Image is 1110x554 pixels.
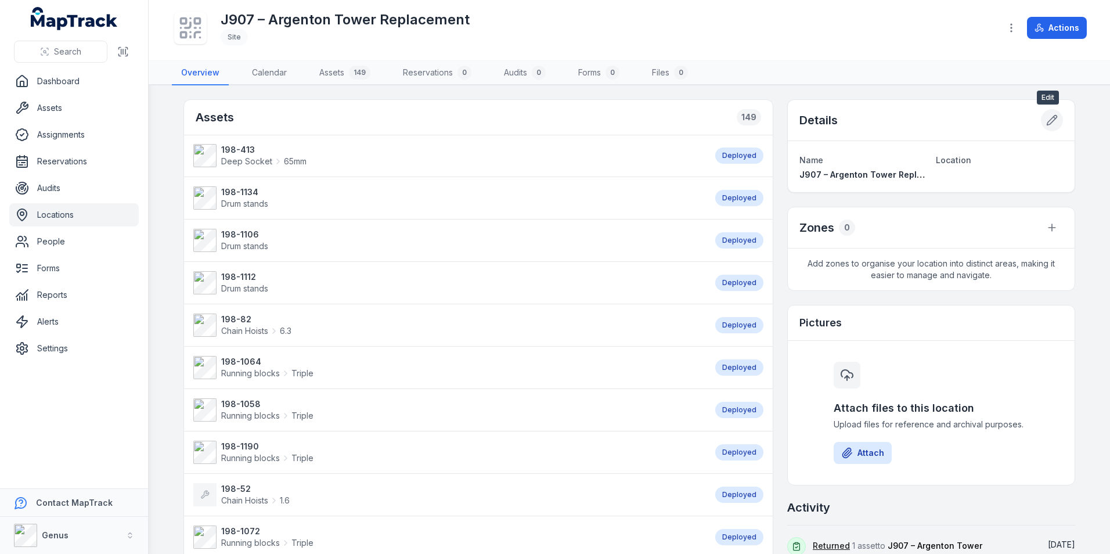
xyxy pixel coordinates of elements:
span: Location [936,155,971,165]
a: Settings [9,337,139,360]
strong: 198-1064 [221,356,313,368]
span: Edit [1037,91,1059,105]
span: Upload files for reference and archival purposes. [834,419,1029,430]
div: Site [221,29,248,45]
span: Add zones to organise your location into distinct areas, making it easier to manage and navigate. [788,249,1075,290]
div: 0 [674,66,688,80]
a: Audits [9,177,139,200]
time: 21/04/2025, 6:45:34 pm [1048,539,1075,549]
a: 198-1112Drum stands [193,271,704,294]
a: Overview [172,61,229,85]
span: 65mm [284,156,307,167]
span: Search [54,46,81,57]
a: Locations [9,203,139,226]
a: 198-52Chain Hoists1.6 [193,483,704,506]
a: Alerts [9,310,139,333]
span: Triple [291,368,313,379]
div: Deployed [715,275,763,291]
div: 149 [737,109,761,125]
div: 0 [839,220,855,236]
button: Actions [1027,17,1087,39]
div: Deployed [715,232,763,249]
a: Returned [813,540,850,552]
h2: Assets [196,109,234,125]
a: Audits0 [495,61,555,85]
a: 198-1106Drum stands [193,229,704,252]
h2: Activity [787,499,830,516]
div: Deployed [715,529,763,545]
h3: Pictures [799,315,842,331]
div: 0 [532,66,546,80]
a: Reports [9,283,139,307]
div: Deployed [715,148,763,164]
h2: Zones [799,220,834,236]
a: 198-1134Drum stands [193,186,704,210]
a: Reservations0 [394,61,481,85]
strong: 198-1190 [221,441,313,452]
span: [DATE] [1048,539,1075,549]
strong: 198-1072 [221,526,313,537]
a: Forms [9,257,139,280]
a: People [9,230,139,253]
a: Assets149 [310,61,380,85]
a: 198-1190Running blocksTriple [193,441,704,464]
a: MapTrack [31,7,118,30]
span: Running blocks [221,410,280,422]
div: Deployed [715,317,763,333]
span: Drum stands [221,283,268,293]
strong: 198-1134 [221,186,268,198]
a: Assignments [9,123,139,146]
strong: 198-52 [221,483,290,495]
div: 0 [457,66,471,80]
strong: 198-82 [221,314,291,325]
span: Name [799,155,823,165]
a: 198-1058Running blocksTriple [193,398,704,422]
a: 198-413Deep Socket65mm [193,144,704,167]
span: 6.3 [280,325,291,337]
a: Assets [9,96,139,120]
span: 1.6 [280,495,290,506]
div: Deployed [715,190,763,206]
h1: J907 – Argenton Tower Replacement [221,10,470,29]
a: 198-1064Running blocksTriple [193,356,704,379]
strong: Contact MapTrack [36,498,113,508]
div: Deployed [715,444,763,461]
div: 0 [606,66,619,80]
a: 198-82Chain Hoists6.3 [193,314,704,337]
span: Triple [291,410,313,422]
div: 149 [349,66,370,80]
div: Deployed [715,487,763,503]
span: J907 – Argenton Tower Replacement [799,170,953,179]
span: Triple [291,537,313,549]
span: Drum stands [221,241,268,251]
span: Running blocks [221,452,280,464]
a: Reservations [9,150,139,173]
span: Chain Hoists [221,325,268,337]
span: Running blocks [221,537,280,549]
span: Drum stands [221,199,268,208]
strong: 198-1106 [221,229,268,240]
div: Deployed [715,402,763,418]
div: Deployed [715,359,763,376]
h3: Attach files to this location [834,400,1029,416]
span: Chain Hoists [221,495,268,506]
h2: Details [799,112,838,128]
a: Files0 [643,61,697,85]
a: Calendar [243,61,296,85]
span: Running blocks [221,368,280,379]
a: Forms0 [569,61,629,85]
button: Attach [834,442,892,464]
a: 198-1072Running blocksTriple [193,526,704,549]
strong: 198-1112 [221,271,268,283]
strong: 198-1058 [221,398,313,410]
span: Triple [291,452,313,464]
strong: Genus [42,530,69,540]
strong: 198-413 [221,144,307,156]
a: Dashboard [9,70,139,93]
button: Search [14,41,107,63]
span: Deep Socket [221,156,272,167]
